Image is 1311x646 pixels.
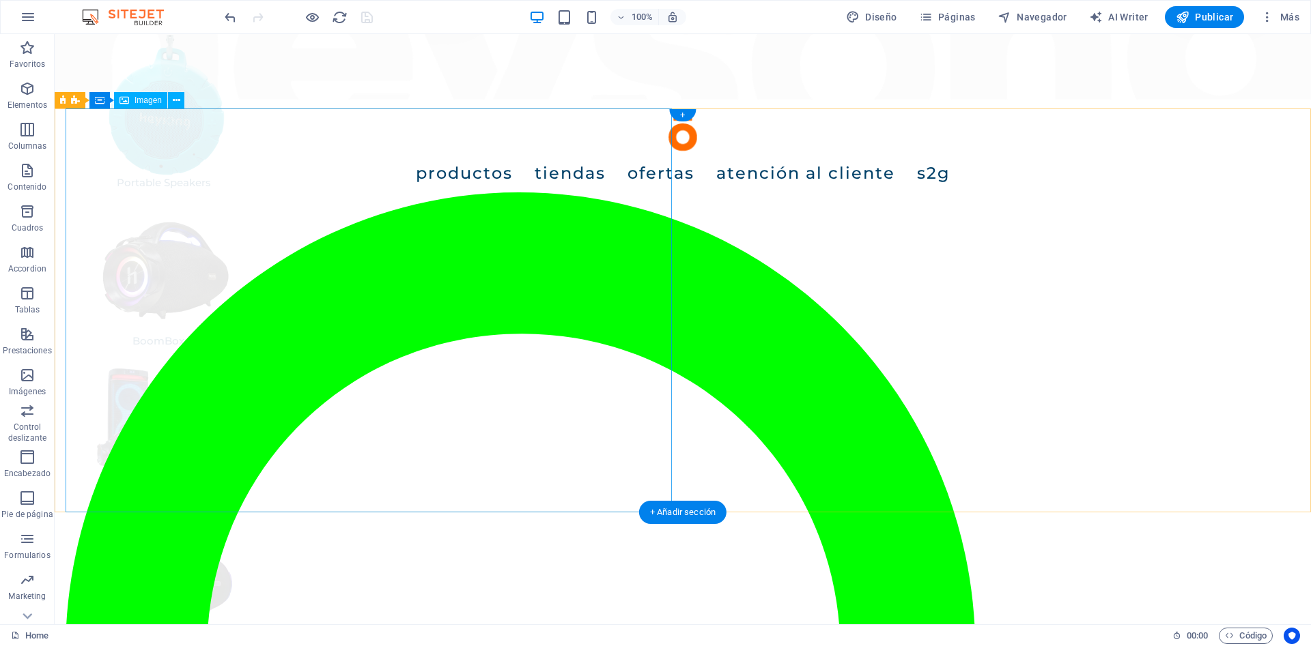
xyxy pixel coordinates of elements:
p: Elementos [8,100,47,111]
p: Accordion [8,263,46,274]
button: reload [331,9,348,25]
span: Publicar [1176,10,1234,24]
span: Más [1260,10,1299,24]
button: Diseño [841,6,903,28]
button: Navegador [992,6,1073,28]
span: : [1196,630,1198,641]
span: Navegador [998,10,1067,24]
p: Formularios [4,550,50,561]
p: Tablas [15,304,40,315]
button: 100% [610,9,659,25]
button: Código [1219,628,1273,644]
h6: 100% [631,9,653,25]
p: Prestaciones [3,345,51,356]
div: + [669,109,696,121]
p: Encabezado [4,468,51,479]
p: Cuadros [12,222,44,233]
span: Páginas [919,10,976,24]
p: Contenido [8,181,46,192]
button: Publicar [1165,6,1245,28]
span: Diseño [846,10,897,24]
button: Usercentrics [1284,628,1300,644]
button: Páginas [914,6,981,28]
span: Imagen [135,96,162,104]
button: undo [222,9,238,25]
button: AI Writer [1084,6,1154,28]
div: + Añadir sección [639,501,727,524]
div: Diseño (Ctrl+Alt+Y) [841,6,903,28]
img: Editor Logo [79,9,181,25]
p: Pie de página [1,509,53,520]
p: Columnas [8,141,47,151]
i: Al redimensionar, ajustar el nivel de zoom automáticamente para ajustarse al dispositivo elegido. [666,11,679,23]
span: 00 00 [1187,628,1208,644]
span: AI Writer [1089,10,1148,24]
span: Código [1225,628,1267,644]
p: Marketing [8,591,46,602]
p: Favoritos [10,59,45,70]
button: Más [1255,6,1305,28]
p: Imágenes [9,386,46,397]
i: Deshacer: Cambiar imagen (Ctrl+Z) [223,10,238,25]
a: Haz clic para cancelar la selección y doble clic para abrir páginas [11,628,48,644]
